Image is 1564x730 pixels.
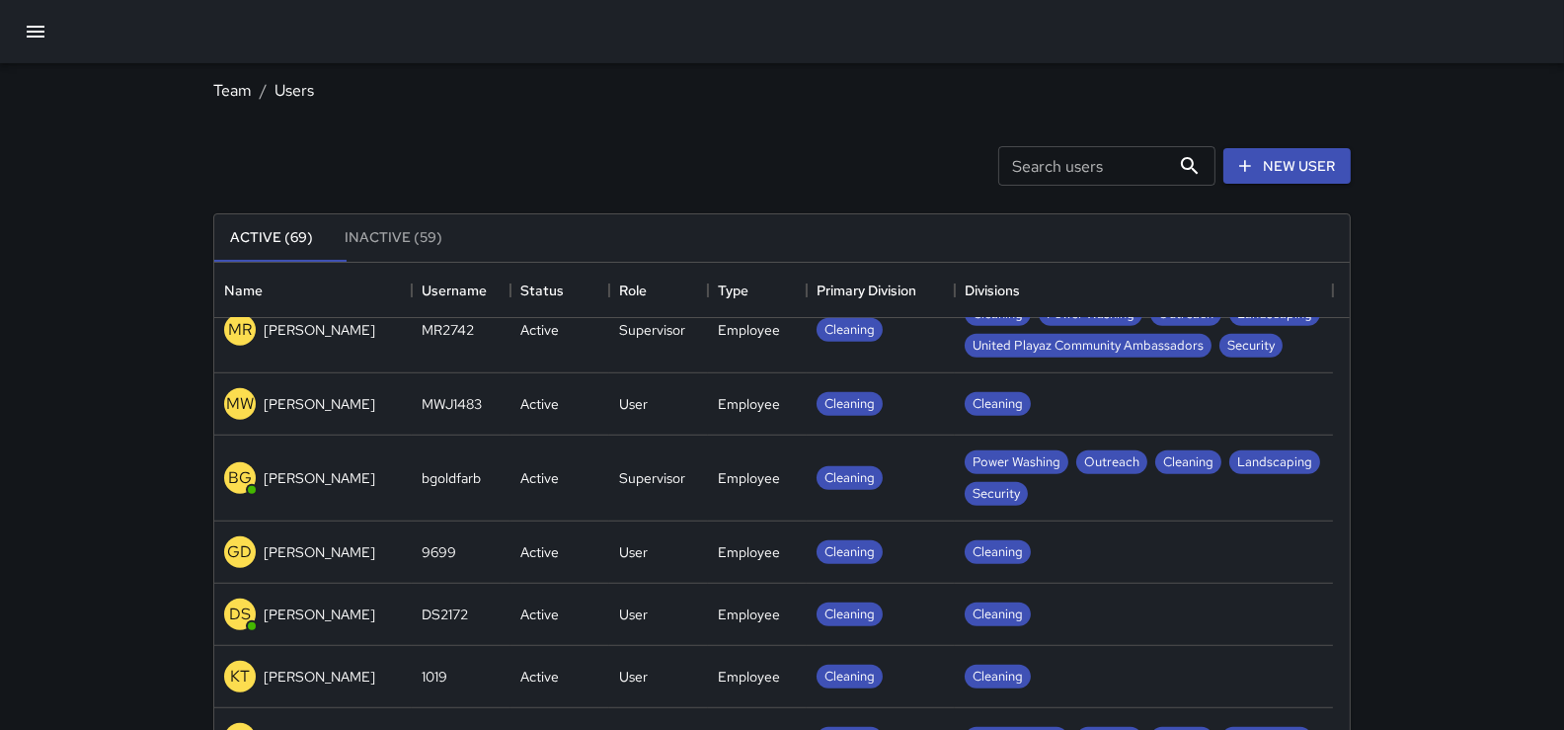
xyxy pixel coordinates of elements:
div: Type [708,263,807,318]
p: DS [229,603,251,626]
span: Cleaning [965,668,1031,687]
span: Security [1219,337,1283,356]
p: [PERSON_NAME] [264,605,375,624]
div: Active [520,667,559,687]
div: Active [520,468,559,488]
span: Cleaning [817,321,883,340]
span: Outreach [1076,453,1147,472]
p: GD [228,540,253,564]
div: Active [520,320,559,340]
p: KT [230,665,250,689]
li: / [260,79,267,103]
span: Cleaning [817,395,883,414]
div: Employee [718,468,780,488]
div: Employee [718,667,780,687]
span: Cleaning [965,305,1031,324]
div: 1019 [422,667,447,687]
div: Supervisor [619,320,685,340]
div: User [619,667,648,687]
button: Active (69) [214,214,329,262]
div: Username [422,263,487,318]
div: Name [224,263,263,318]
a: Users [274,80,314,101]
div: Name [214,263,412,318]
p: [PERSON_NAME] [264,468,375,488]
div: User [619,542,648,562]
span: Landscaping [1229,305,1320,324]
p: [PERSON_NAME] [264,542,375,562]
span: Cleaning [965,395,1031,414]
p: MW [226,392,254,416]
div: Type [718,263,748,318]
div: User [619,605,648,624]
button: Inactive (59) [329,214,458,262]
div: Employee [718,320,780,340]
span: Cleaning [817,668,883,687]
span: Outreach [1150,305,1221,324]
div: 9699 [422,542,456,562]
div: User [619,394,648,414]
span: Cleaning [817,543,883,562]
div: Divisions [955,263,1333,318]
div: Status [510,263,609,318]
div: Role [619,263,647,318]
span: Cleaning [1155,453,1221,472]
p: [PERSON_NAME] [264,394,375,414]
div: Employee [718,394,780,414]
span: Cleaning [817,469,883,488]
div: DS2172 [422,605,468,624]
div: Employee [718,605,780,624]
span: Cleaning [817,606,883,624]
span: Cleaning [965,543,1031,562]
div: Primary Division [807,263,955,318]
a: Team [213,80,252,101]
div: bgoldfarb [422,468,481,488]
span: Security [965,485,1028,504]
div: Employee [718,542,780,562]
p: [PERSON_NAME] [264,320,375,340]
div: Active [520,394,559,414]
span: Landscaping [1229,453,1320,472]
span: Power Washing [965,453,1068,472]
a: New User [1223,148,1351,185]
div: Active [520,542,559,562]
div: Role [609,263,708,318]
div: Username [412,263,510,318]
p: MR [228,318,252,342]
div: Primary Division [817,263,916,318]
p: [PERSON_NAME] [264,667,375,687]
span: Cleaning [965,606,1031,624]
div: Supervisor [619,468,685,488]
span: United Playaz Community Ambassadors [965,337,1212,356]
div: Active [520,605,559,624]
div: Status [520,263,564,318]
div: Divisions [965,263,1020,318]
p: BG [228,466,252,490]
span: Power Washing [1039,305,1142,324]
div: MR2742 [422,320,474,340]
div: MWJ1483 [422,394,482,414]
